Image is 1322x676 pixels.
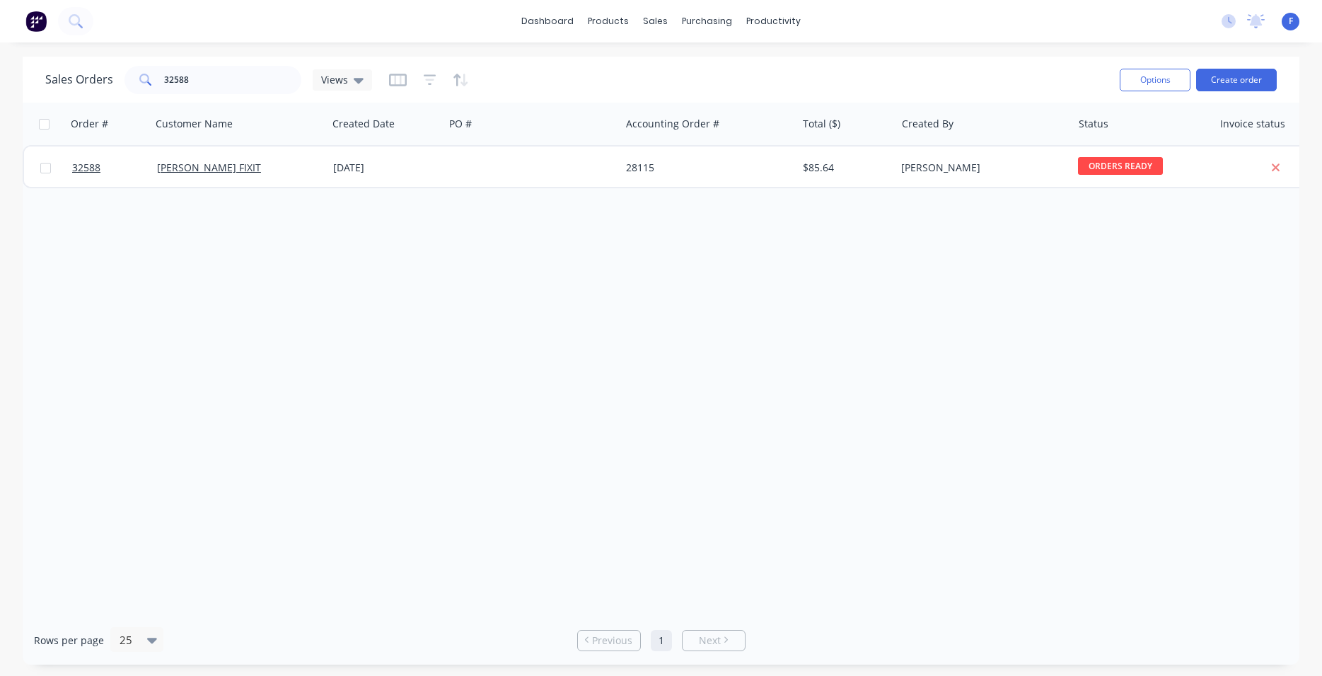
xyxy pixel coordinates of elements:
div: Accounting Order # [626,117,719,131]
span: Rows per page [34,634,104,648]
div: Status [1079,117,1108,131]
span: 32588 [72,161,100,175]
div: $85.64 [803,161,886,175]
div: 28115 [626,161,783,175]
a: Next page [683,634,745,648]
a: Previous page [578,634,640,648]
button: Options [1120,69,1190,91]
div: Total ($) [803,117,840,131]
div: Order # [71,117,108,131]
span: Previous [592,634,632,648]
div: Invoice status [1220,117,1285,131]
span: ORDERS READY [1078,157,1163,175]
div: Customer Name [156,117,233,131]
div: purchasing [675,11,739,32]
span: F [1289,15,1293,28]
div: [PERSON_NAME] [901,161,1058,175]
a: 32588 [72,147,157,189]
div: PO # [449,117,472,131]
h1: Sales Orders [45,73,113,86]
a: Page 1 is your current page [651,630,672,651]
div: Created Date [332,117,395,131]
span: Next [699,634,721,648]
a: [PERSON_NAME] FIXIT [157,161,261,174]
img: Factory [25,11,47,32]
a: dashboard [514,11,581,32]
div: sales [636,11,675,32]
button: Create order [1196,69,1277,91]
div: [DATE] [333,161,439,175]
span: Views [321,72,348,87]
div: Created By [902,117,953,131]
input: Search... [164,66,302,94]
div: productivity [739,11,808,32]
div: products [581,11,636,32]
ul: Pagination [572,630,751,651]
